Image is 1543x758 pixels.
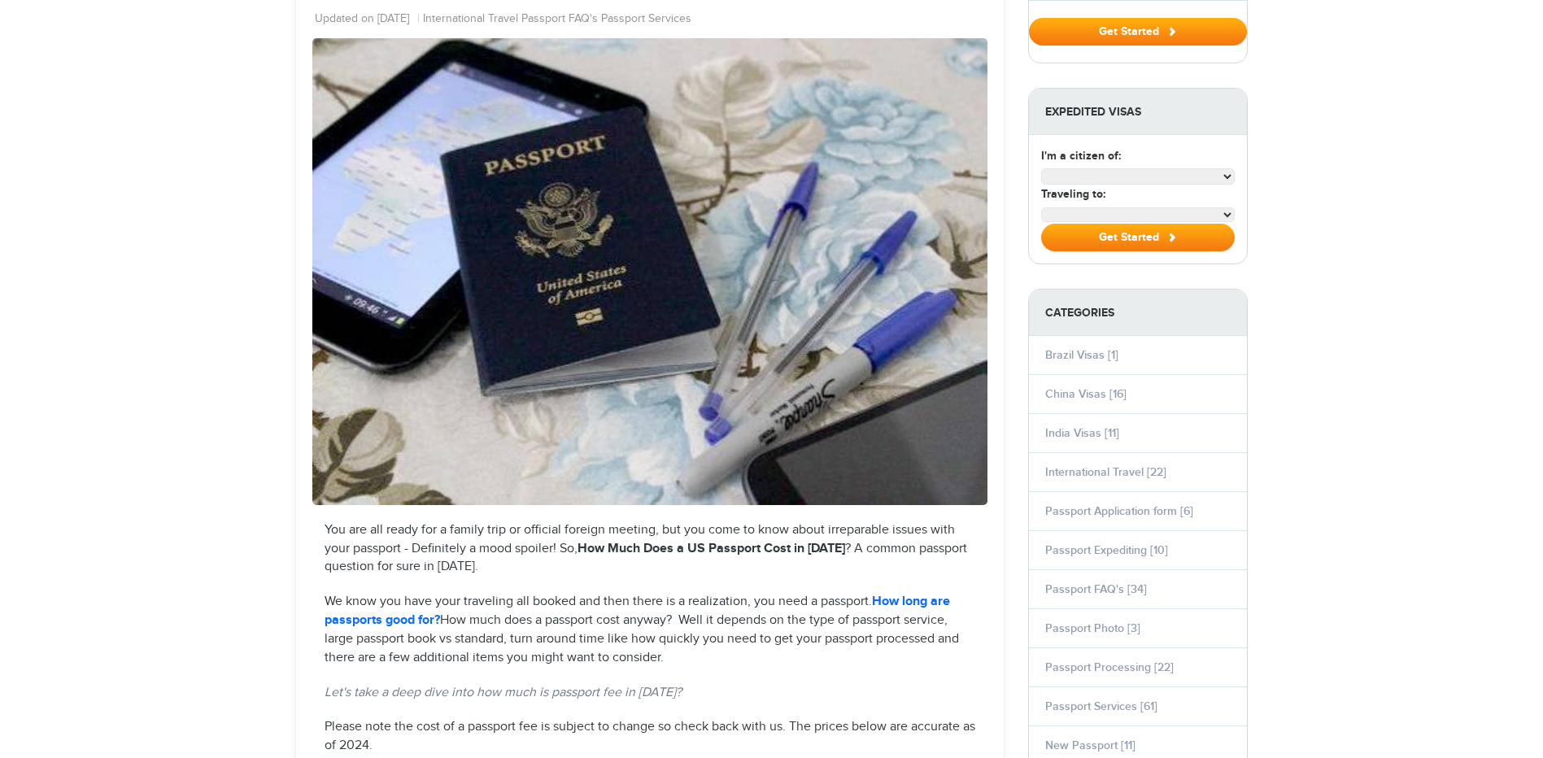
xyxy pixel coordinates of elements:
a: Get Started [1029,24,1247,37]
a: New Passport [11] [1045,738,1135,752]
a: India Visas [11] [1045,426,1119,440]
a: Passport Processing [22] [1045,660,1174,674]
button: Get Started [1041,224,1235,251]
a: Passport Application form [6] [1045,504,1193,518]
label: I'm a citizen of: [1041,147,1121,164]
a: China Visas [16] [1045,387,1127,401]
p: You are all ready for a family trip or official foreign meeting, but you come to know about irrep... [325,521,975,577]
img: 540x373xus-passport-tablet-smartphone-pens_jpg_pagespeed_ic_5uvnc4ywxv_-_28de80_-_2186b91805bf8f8... [312,38,987,504]
em: Let's take a deep dive into how much is passport fee in [DATE]? [325,685,682,700]
a: Passport Photo [3] [1045,621,1140,635]
li: Updated on [DATE] [315,11,420,28]
strong: Categories [1029,290,1247,336]
a: Passport Services [61] [1045,699,1157,713]
label: Traveling to: [1041,185,1105,203]
a: Passport Services [601,11,691,28]
button: Get Started [1029,18,1247,46]
a: Passport FAQ's [34] [1045,582,1147,596]
p: We know you have your traveling all booked and then there is a realization, you need a passport. ... [325,593,975,667]
a: Brazil Visas [1] [1045,348,1118,362]
strong: Expedited Visas [1029,89,1247,135]
a: International Travel [423,11,518,28]
p: Please note the cost of a passport fee is subject to change so check back with us. The prices bel... [325,718,975,756]
a: International Travel [22] [1045,465,1166,479]
a: Passport FAQ's [521,11,598,28]
a: Passport Expediting [10] [1045,543,1168,557]
strong: How Much Does a US Passport Cost in [DATE] [578,541,845,556]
